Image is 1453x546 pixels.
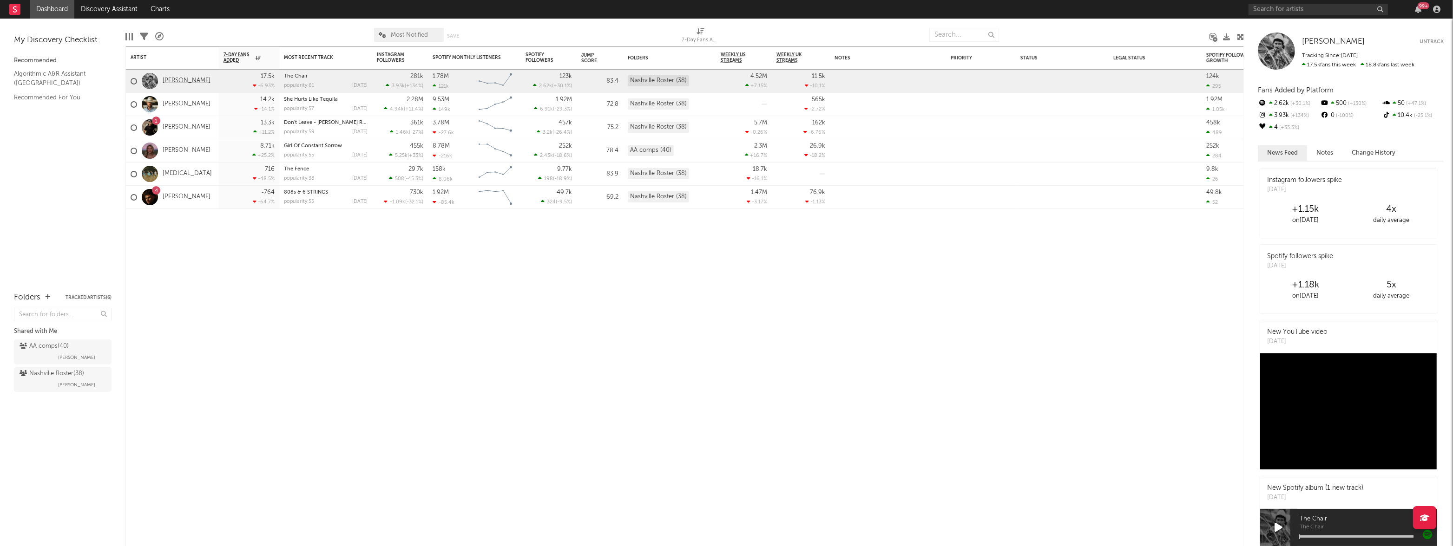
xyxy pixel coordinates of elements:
div: 75.2 [581,122,618,133]
span: 3.93k [392,84,405,89]
div: -1.13 % [805,199,825,205]
span: +134 % [406,84,422,89]
a: The Chair [284,74,308,79]
span: -9.5 % [557,200,571,205]
span: Most Notified [391,32,428,38]
div: New Spotify album (1 new track) [1267,483,1363,493]
div: 69.2 [581,192,618,203]
div: Spotify followers spike [1267,252,1333,261]
a: [PERSON_NAME] [163,193,210,201]
span: +33 % [409,153,422,158]
div: The Fence [284,167,368,172]
div: -6.76 % [803,129,825,135]
div: +25.2 % [252,152,275,158]
div: 489 [1206,130,1222,136]
div: 457k [559,120,572,126]
a: The Fence [284,167,309,172]
span: Fans Added by Platform [1258,87,1334,94]
div: popularity: 38 [284,176,315,181]
div: [DATE] [352,153,368,158]
div: -14.1 % [254,106,275,112]
div: [DATE] [1267,261,1333,271]
div: 7-Day Fans Added (7-Day Fans Added) [682,23,719,50]
div: 2.3M [754,143,767,149]
div: 2.62k [1258,97,1320,110]
div: 17.5k [261,73,275,79]
span: 1.46k [396,130,409,135]
div: 9.53M [433,97,449,103]
div: 9.77k [557,166,572,172]
a: [PERSON_NAME] [163,147,210,155]
div: 5.7M [754,120,767,126]
span: 18.8k fans last week [1302,62,1414,68]
div: AA comps ( 40 ) [20,341,69,352]
div: -48.5 % [253,175,275,182]
div: 1.92M [556,97,572,103]
span: [PERSON_NAME] [1302,38,1365,45]
div: -764 [261,189,275,195]
span: -27 % [410,130,422,135]
div: 162k [812,120,825,126]
div: 295 [1206,83,1221,89]
div: -85.4k [433,199,454,205]
div: 730k [410,189,423,195]
span: The Chair [1300,513,1437,525]
div: ( ) [384,106,423,112]
div: Folders [628,55,697,61]
div: -3.17 % [747,199,767,205]
div: -216k [433,153,452,159]
div: -0.26 % [745,129,767,135]
a: Don't Leave - [PERSON_NAME] Remix [284,120,374,125]
div: She Hurts Like Tequila [284,97,368,102]
div: ( ) [390,129,423,135]
div: ( ) [533,83,572,89]
div: popularity: 57 [284,106,314,111]
input: Search... [929,28,999,42]
div: 8.78M [433,143,450,149]
div: Girl Of Constant Sorrow [284,143,368,149]
div: 29.7k [408,166,423,172]
div: Jump Score [581,52,605,64]
button: News Feed [1258,145,1307,161]
div: 1.92M [1206,97,1223,103]
div: -2.72 % [804,106,825,112]
span: +47.1 % [1405,101,1427,106]
div: ( ) [534,152,572,158]
span: -1.09k [390,200,405,205]
div: Recommended [14,55,112,66]
div: 1.78M [433,73,449,79]
div: ( ) [386,83,423,89]
div: popularity: 55 [284,153,314,158]
div: Status [1020,55,1081,61]
span: 6.91k [540,107,553,112]
div: The Chair [284,74,368,79]
div: 8.71k [260,143,275,149]
div: 565k [812,97,825,103]
div: ( ) [389,152,423,158]
span: 7-Day Fans Added [224,52,253,63]
div: 83.4 [581,76,618,87]
div: -18.2 % [804,152,825,158]
div: -10.1 % [805,83,825,89]
span: +134 % [1289,113,1309,118]
div: 83.9 [581,169,618,180]
div: Most Recent Track [284,55,354,60]
div: 14.2k [260,97,275,103]
div: [DATE] [352,199,368,204]
div: 78.4 [581,145,618,156]
div: daily average [1348,291,1434,302]
div: 76.9k [810,189,825,195]
div: on [DATE] [1262,215,1348,226]
div: 1.05k [1206,106,1225,112]
span: +11.4 % [405,107,422,112]
div: 8.06k [433,176,453,182]
a: [PERSON_NAME] [163,77,210,85]
div: 4 x [1348,204,1434,215]
div: Shared with Me [14,326,112,337]
div: Notes [835,55,927,61]
span: -100 % [1335,113,1354,118]
a: [PERSON_NAME] [163,100,210,108]
span: Weekly US Streams [721,52,753,63]
div: 361k [410,120,423,126]
div: [DATE] [1267,185,1342,195]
